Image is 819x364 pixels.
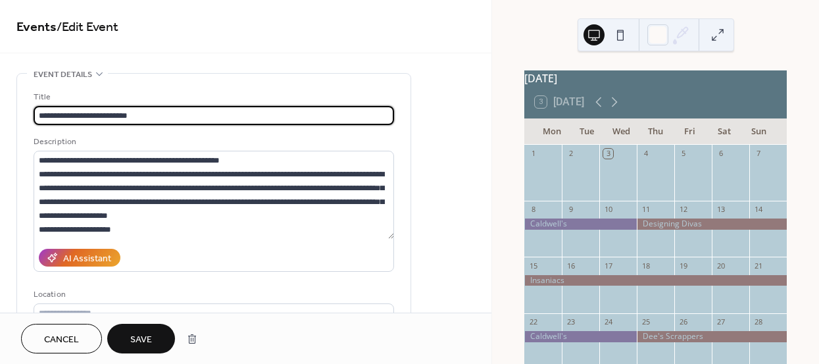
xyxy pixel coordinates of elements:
[569,118,603,145] div: Tue
[34,68,92,82] span: Event details
[34,288,391,301] div: Location
[678,261,688,271] div: 19
[637,219,787,230] div: Designing Divas
[39,249,120,267] button: AI Assistant
[603,261,613,271] div: 17
[716,317,726,327] div: 27
[528,317,538,327] div: 22
[753,149,763,159] div: 7
[528,261,538,271] div: 15
[16,14,57,40] a: Events
[524,219,637,230] div: Caldwell's
[641,149,651,159] div: 4
[603,149,613,159] div: 3
[524,70,787,86] div: [DATE]
[742,118,776,145] div: Sun
[566,261,576,271] div: 16
[641,317,651,327] div: 25
[678,317,688,327] div: 26
[528,205,538,215] div: 8
[566,149,576,159] div: 2
[603,317,613,327] div: 24
[63,252,111,266] div: AI Assistant
[603,205,613,215] div: 10
[566,317,576,327] div: 23
[637,331,787,342] div: Dee's Scrappers
[638,118,672,145] div: Thu
[566,205,576,215] div: 9
[57,14,118,40] span: / Edit Event
[753,261,763,271] div: 21
[678,205,688,215] div: 12
[641,261,651,271] div: 18
[716,261,726,271] div: 20
[44,333,79,347] span: Cancel
[753,205,763,215] div: 14
[524,275,787,286] div: Insaniacs
[524,331,637,342] div: Caldwell's
[535,118,569,145] div: Mon
[34,90,391,104] div: Title
[130,333,152,347] span: Save
[604,118,638,145] div: Wed
[678,149,688,159] div: 5
[107,324,175,353] button: Save
[528,149,538,159] div: 1
[707,118,741,145] div: Sat
[641,205,651,215] div: 11
[716,205,726,215] div: 13
[673,118,707,145] div: Fri
[716,149,726,159] div: 6
[34,135,391,149] div: Description
[753,317,763,327] div: 28
[21,324,102,353] button: Cancel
